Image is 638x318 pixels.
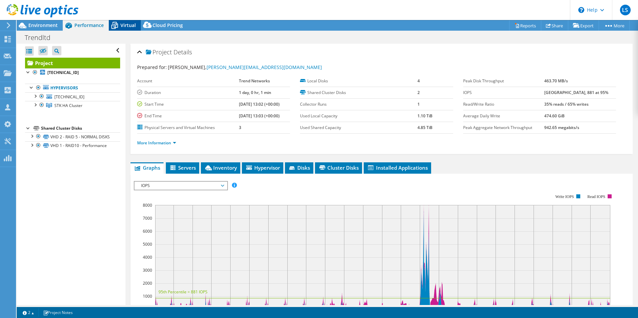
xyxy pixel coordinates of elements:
a: Hypervisors [25,84,120,92]
span: IOPS [138,182,224,190]
a: Project Notes [38,308,77,317]
span: Cluster Disks [318,164,359,171]
b: 463.70 MB/s [544,78,568,84]
b: 4.85 TiB [417,125,432,130]
a: [TECHNICAL_ID] [25,68,120,77]
svg: \n [578,7,584,13]
label: IOPS [463,89,544,96]
a: VHD 1 - RAID10 - Performance [25,141,120,150]
b: Trend Networks [239,78,270,84]
text: 4000 [143,254,152,260]
text: 1000 [143,293,152,299]
span: Virtual [120,22,136,28]
span: [PERSON_NAME], [168,64,322,70]
text: 8000 [143,202,152,208]
label: Physical Servers and Virtual Machines [137,124,239,131]
label: Collector Runs [300,101,417,108]
b: [TECHNICAL_ID] [47,70,79,75]
span: Servers [169,164,196,171]
label: Used Local Capacity [300,113,417,119]
label: Peak Disk Throughput [463,78,544,84]
text: 5000 [143,241,152,247]
span: Inventory [204,164,237,171]
span: Graphs [134,164,160,171]
b: [DATE] 13:02 (+00:00) [239,101,280,107]
text: 2000 [143,280,152,286]
span: Hypervisor [245,164,280,171]
label: Peak Aggregate Network Throughput [463,124,544,131]
span: Disks [288,164,310,171]
b: 4 [417,78,420,84]
span: Cloud Pricing [152,22,183,28]
text: Read IOPS [587,194,605,199]
span: Details [174,48,192,56]
h1: Trendltd [22,34,61,41]
label: Shared Cluster Disks [300,89,417,96]
label: Prepared for: [137,64,167,70]
b: 2 [417,90,420,95]
text: 6000 [143,228,152,234]
a: More [599,20,630,31]
a: [TECHNICAL_ID] [25,92,120,101]
span: STK HA Cluster [54,103,82,108]
b: 474.60 GiB [544,113,565,119]
a: Share [541,20,568,31]
label: Local Disks [300,78,417,84]
label: Account [137,78,239,84]
label: Read/Write Ratio [463,101,544,108]
text: Write IOPS [555,194,574,199]
b: 1 [417,101,420,107]
label: Used Shared Capacity [300,124,417,131]
text: 95th Percentile = 881 IOPS [158,289,208,295]
a: Export [568,20,599,31]
b: 942.65 megabits/s [544,125,579,130]
b: 3 [239,125,241,130]
a: More Information [137,140,176,146]
span: Installed Applications [367,164,428,171]
b: 35% reads / 65% writes [544,101,589,107]
b: 1.10 TiB [417,113,432,119]
b: [GEOGRAPHIC_DATA], 881 at 95% [544,90,608,95]
label: Start Time [137,101,239,108]
b: 1 day, 0 hr, 1 min [239,90,271,95]
label: End Time [137,113,239,119]
div: Shared Cluster Disks [41,124,120,132]
span: Project [146,49,172,56]
a: VHD 2 - RAID 5 - NORMAL DISKS [25,132,120,141]
label: Average Daily Write [463,113,544,119]
a: 2 [18,308,39,317]
a: [PERSON_NAME][EMAIL_ADDRESS][DOMAIN_NAME] [207,64,322,70]
span: LS [620,5,631,15]
a: STK HA Cluster [25,101,120,110]
span: [TECHNICAL_ID] [54,94,84,100]
a: Reports [509,20,541,31]
text: 7000 [143,215,152,221]
a: Project [25,58,120,68]
label: Duration [137,89,239,96]
span: Performance [74,22,104,28]
b: [DATE] 13:03 (+00:00) [239,113,280,119]
text: 3000 [143,267,152,273]
span: Environment [28,22,58,28]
